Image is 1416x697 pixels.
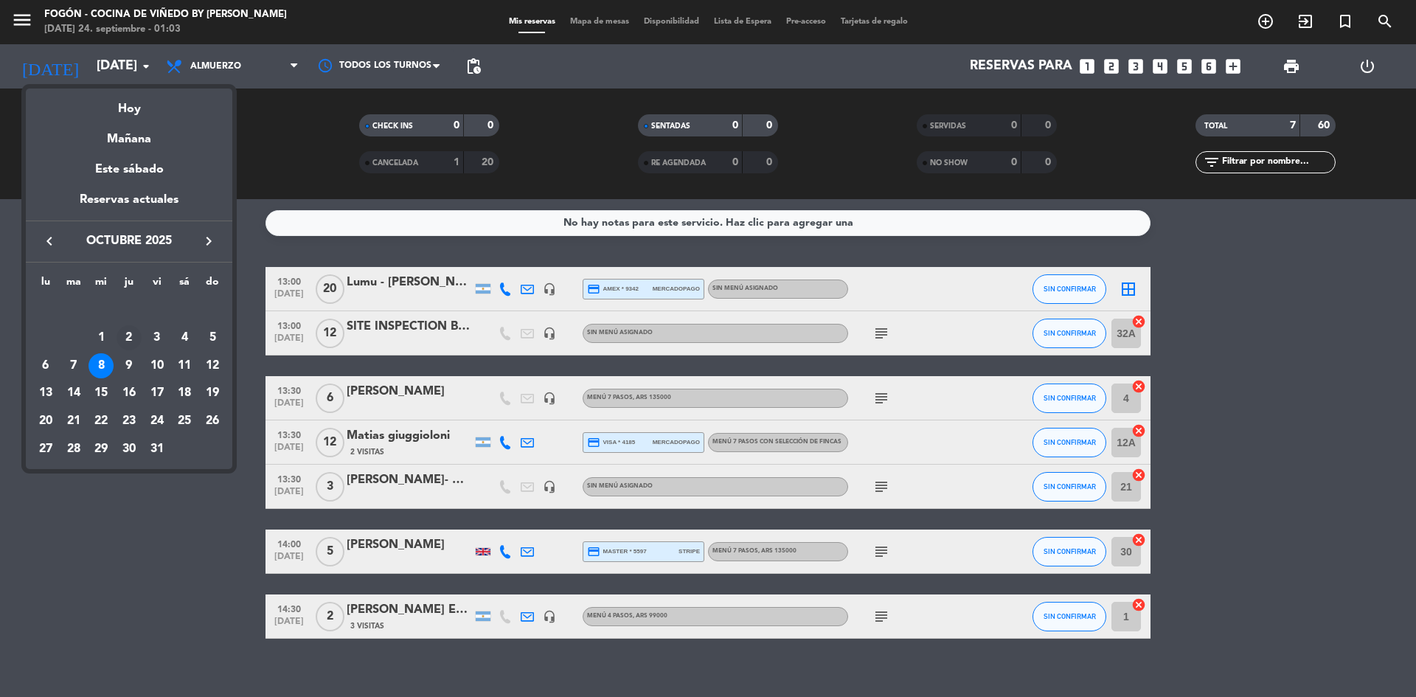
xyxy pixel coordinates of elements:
div: 27 [33,437,58,462]
div: 18 [172,381,197,406]
td: 4 de octubre de 2025 [171,324,199,352]
td: 10 de octubre de 2025 [143,352,171,380]
td: 23 de octubre de 2025 [115,407,143,435]
td: 14 de octubre de 2025 [60,379,88,407]
div: 2 [117,325,142,350]
div: 15 [88,381,114,406]
td: 22 de octubre de 2025 [87,407,115,435]
div: 9 [117,353,142,378]
div: Este sábado [26,149,232,190]
td: 20 de octubre de 2025 [32,407,60,435]
th: sábado [171,274,199,297]
td: 5 de octubre de 2025 [198,324,226,352]
span: octubre 2025 [63,232,195,251]
td: 16 de octubre de 2025 [115,379,143,407]
div: 20 [33,409,58,434]
td: 29 de octubre de 2025 [87,435,115,463]
div: 31 [145,437,170,462]
th: miércoles [87,274,115,297]
div: Hoy [26,89,232,119]
td: OCT. [32,296,226,324]
td: 12 de octubre de 2025 [198,352,226,380]
td: 28 de octubre de 2025 [60,435,88,463]
div: 10 [145,353,170,378]
td: 2 de octubre de 2025 [115,324,143,352]
i: keyboard_arrow_left [41,232,58,250]
td: 27 de octubre de 2025 [32,435,60,463]
div: 8 [88,353,114,378]
td: 25 de octubre de 2025 [171,407,199,435]
td: 30 de octubre de 2025 [115,435,143,463]
td: 6 de octubre de 2025 [32,352,60,380]
div: 24 [145,409,170,434]
div: 21 [61,409,86,434]
td: 8 de octubre de 2025 [87,352,115,380]
td: 24 de octubre de 2025 [143,407,171,435]
button: keyboard_arrow_right [195,232,222,251]
button: keyboard_arrow_left [36,232,63,251]
div: 25 [172,409,197,434]
td: 3 de octubre de 2025 [143,324,171,352]
div: 11 [172,353,197,378]
div: 19 [200,381,225,406]
th: lunes [32,274,60,297]
div: Reservas actuales [26,190,232,221]
th: martes [60,274,88,297]
div: 30 [117,437,142,462]
td: 26 de octubre de 2025 [198,407,226,435]
div: 14 [61,381,86,406]
div: 22 [88,409,114,434]
td: 7 de octubre de 2025 [60,352,88,380]
div: 16 [117,381,142,406]
div: Mañana [26,119,232,149]
td: 9 de octubre de 2025 [115,352,143,380]
td: 17 de octubre de 2025 [143,379,171,407]
div: 13 [33,381,58,406]
td: 19 de octubre de 2025 [198,379,226,407]
div: 23 [117,409,142,434]
td: 31 de octubre de 2025 [143,435,171,463]
div: 28 [61,437,86,462]
div: 17 [145,381,170,406]
td: 11 de octubre de 2025 [171,352,199,380]
div: 26 [200,409,225,434]
i: keyboard_arrow_right [200,232,218,250]
div: 7 [61,353,86,378]
div: 1 [88,325,114,350]
td: 18 de octubre de 2025 [171,379,199,407]
td: 1 de octubre de 2025 [87,324,115,352]
th: viernes [143,274,171,297]
div: 3 [145,325,170,350]
div: 6 [33,353,58,378]
td: 13 de octubre de 2025 [32,379,60,407]
div: 5 [200,325,225,350]
th: domingo [198,274,226,297]
td: 21 de octubre de 2025 [60,407,88,435]
div: 29 [88,437,114,462]
td: 15 de octubre de 2025 [87,379,115,407]
div: 4 [172,325,197,350]
div: 12 [200,353,225,378]
th: jueves [115,274,143,297]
